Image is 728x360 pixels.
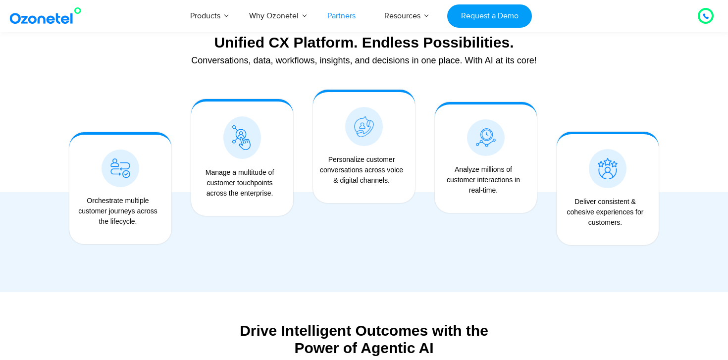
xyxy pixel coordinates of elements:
div: Analyze millions of customer interactions in real-time. [440,164,527,196]
a: Request a Demo [447,4,532,28]
div: Deliver consistent & cohesive experiences for customers. [562,197,649,228]
div: Orchestrate multiple customer journeys across the lifecycle. [74,196,161,227]
div: Drive Intelligent Outcomes with the Power of Agentic AI [59,322,669,357]
div: Conversations, data, workflows, insights, and decisions in one place. With AI at its core! [64,56,664,65]
div: Personalize customer conversations across voice & digital channels. [318,154,405,186]
div: Manage a multitude of customer touchpoints across the enterprise. [196,167,283,199]
div: Unified CX Platform. Endless Possibilities. [64,34,664,51]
